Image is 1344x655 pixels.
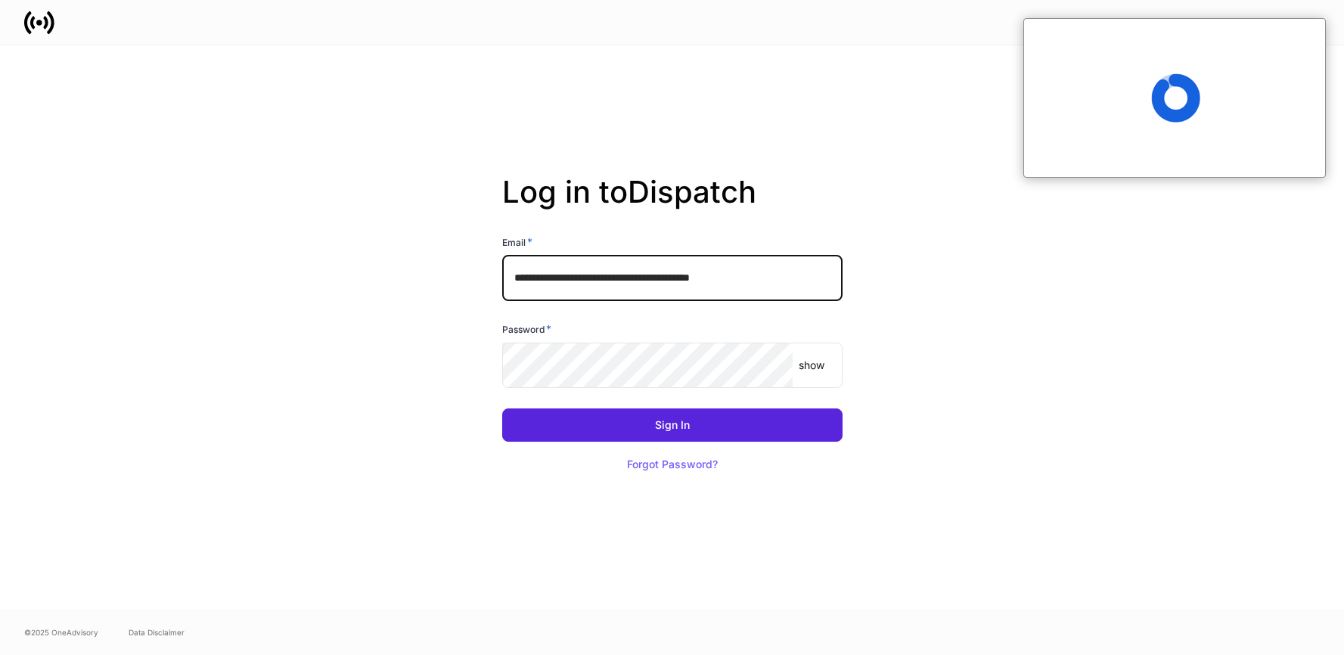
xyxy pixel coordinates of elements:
[627,459,718,470] div: Forgot Password?
[24,626,98,638] span: © 2025 OneAdvisory
[502,234,532,250] h6: Email
[1151,73,1200,123] span: Loading
[608,448,737,481] button: Forgot Password?
[502,174,843,234] h2: Log in to Dispatch
[502,408,843,442] button: Sign In
[655,420,690,430] div: Sign In
[502,321,551,337] h6: Password
[799,358,824,373] p: show
[129,626,185,638] a: Data Disclaimer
